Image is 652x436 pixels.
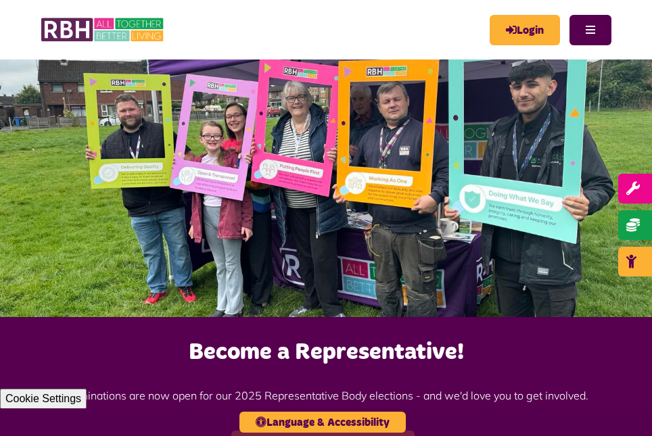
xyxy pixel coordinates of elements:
[569,15,611,45] button: Navigation
[490,15,560,45] a: MyRBH
[239,412,406,433] button: Language & Accessibility
[41,14,166,46] img: RBH
[7,367,645,424] p: Nominations are now open for our 2025 Representative Body elections - and we'd love you to get in...
[7,337,645,367] h2: Become a Representative!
